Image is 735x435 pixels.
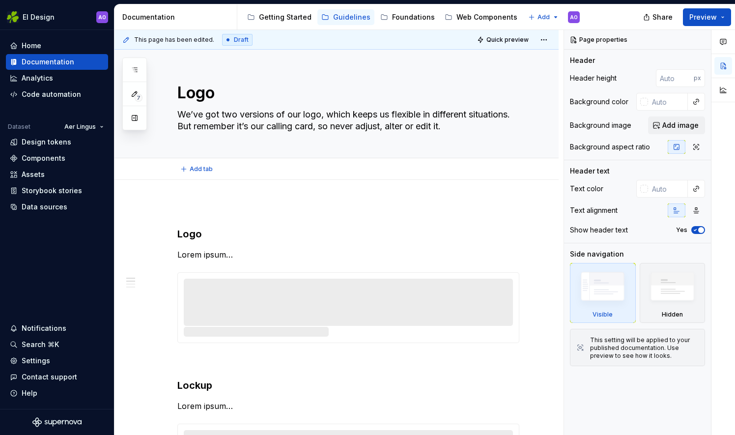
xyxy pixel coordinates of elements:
div: Help [22,388,37,398]
button: Share [638,8,679,26]
input: Auto [648,93,688,111]
div: Notifications [22,323,66,333]
img: 56b5df98-d96d-4d7e-807c-0afdf3bdaefa.png [7,11,19,23]
div: Page tree [243,7,523,27]
button: Add image [648,116,705,134]
div: Components [22,153,65,163]
div: Show header text [570,225,628,235]
a: Foundations [376,9,439,25]
div: Foundations [392,12,435,22]
div: Hidden [662,311,683,319]
div: Visible [570,263,636,323]
div: Web Components [456,12,517,22]
div: Home [22,41,41,51]
button: Add tab [177,162,217,176]
span: Aer Lingus [64,123,96,131]
button: EI DesignAO [2,6,112,28]
div: Documentation [22,57,74,67]
div: Settings [22,356,50,366]
div: Dataset [8,123,30,131]
input: Auto [648,180,688,198]
button: Help [6,385,108,401]
button: Notifications [6,320,108,336]
span: 7 [135,94,142,102]
div: Header text [570,166,610,176]
span: Add image [662,120,699,130]
a: Components [6,150,108,166]
div: Design tokens [22,137,71,147]
a: Design tokens [6,134,108,150]
div: Search ⌘K [22,340,59,349]
a: Home [6,38,108,54]
textarea: We’ve got two versions of our logo, which keeps us flexible in different situations. But remember... [175,107,517,134]
a: Analytics [6,70,108,86]
span: This page has been edited. [134,36,214,44]
label: Yes [676,226,687,234]
p: Lorem ipsum… [177,249,519,261]
div: Contact support [22,372,77,382]
button: Quick preview [474,33,533,47]
p: Lorem ipsum… [177,400,519,412]
span: Share [652,12,673,22]
a: Guidelines [317,9,374,25]
div: Storybook stories [22,186,82,196]
div: Guidelines [333,12,370,22]
div: Header height [570,73,617,83]
div: Analytics [22,73,53,83]
button: Aer Lingus [60,120,108,134]
div: AO [570,13,578,21]
span: Add tab [190,165,213,173]
a: Assets [6,167,108,182]
p: px [694,74,701,82]
div: Background image [570,120,631,130]
div: AO [98,13,106,21]
a: Web Components [441,9,521,25]
button: Contact support [6,369,108,385]
div: Documentation [122,12,233,22]
div: Header [570,56,595,65]
h3: Lockup [177,378,519,392]
textarea: Logo [175,81,517,105]
div: Visible [593,311,613,319]
button: Add [525,10,562,24]
div: EI Design [23,12,55,22]
a: Settings [6,353,108,369]
input: Auto [656,69,694,87]
div: Assets [22,170,45,179]
svg: Supernova Logo [32,417,82,427]
span: Draft [234,36,249,44]
button: Search ⌘K [6,337,108,352]
a: Storybook stories [6,183,108,199]
a: Code automation [6,87,108,102]
span: Quick preview [486,36,529,44]
div: Side navigation [570,249,624,259]
a: App Components [523,9,602,25]
div: Background aspect ratio [570,142,650,152]
a: Getting Started [243,9,315,25]
div: Text color [570,184,603,194]
span: Preview [689,12,717,22]
h3: Logo [177,227,519,241]
div: Code automation [22,89,81,99]
div: Data sources [22,202,67,212]
div: Hidden [640,263,706,323]
div: This setting will be applied to your published documentation. Use preview to see how it looks. [590,336,699,360]
a: Data sources [6,199,108,215]
div: Getting Started [259,12,311,22]
button: Preview [683,8,731,26]
span: Add [537,13,550,21]
a: Documentation [6,54,108,70]
div: Background color [570,97,628,107]
div: Text alignment [570,205,618,215]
